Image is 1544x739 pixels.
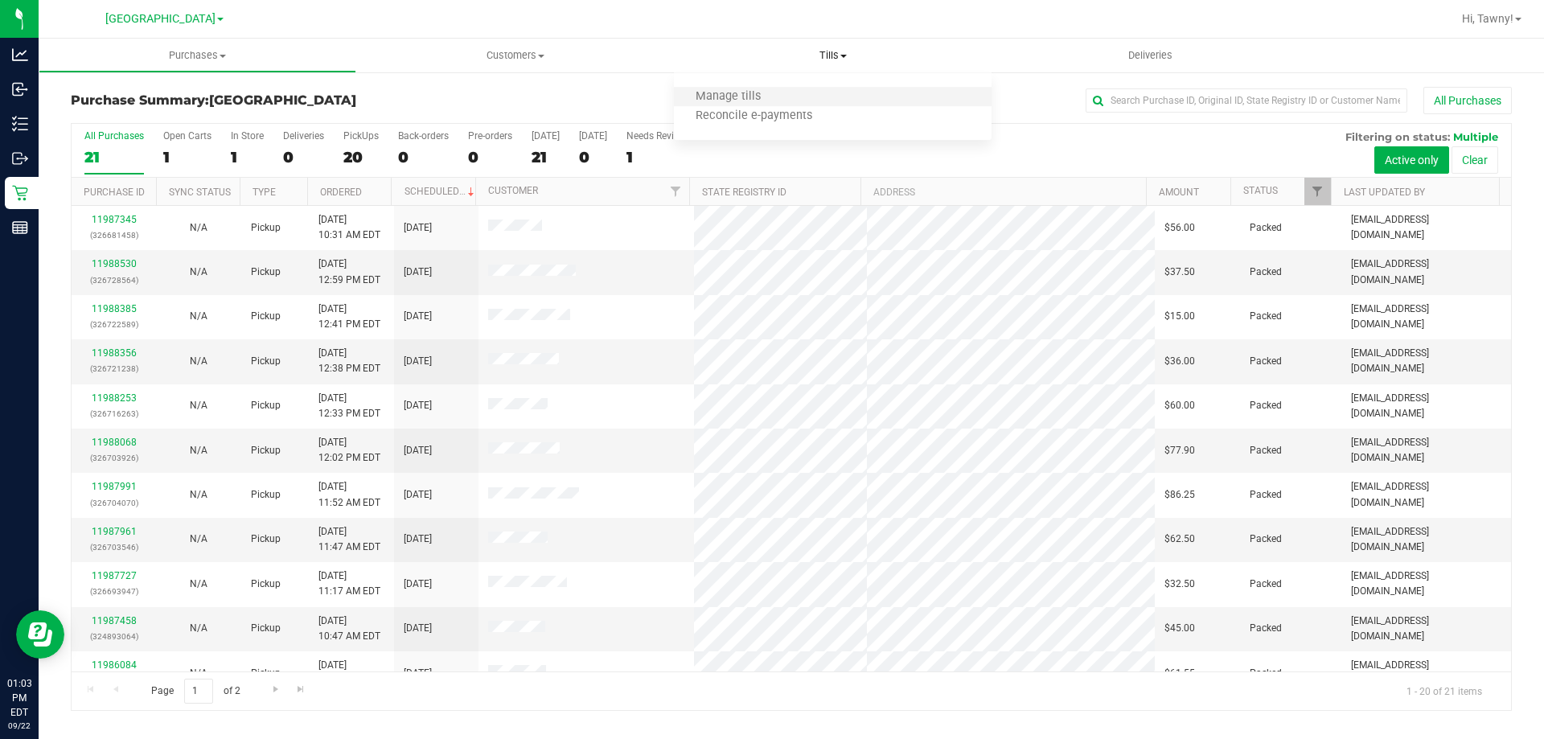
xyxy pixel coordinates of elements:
div: 0 [468,148,512,166]
a: Last Updated By [1344,187,1425,198]
button: N/A [190,577,207,592]
span: 1 - 20 of 21 items [1394,679,1495,703]
p: (326722589) [81,317,146,332]
button: N/A [190,487,207,503]
inline-svg: Outbound [12,150,28,166]
span: [DATE] [404,443,432,458]
span: [DATE] [404,265,432,280]
span: [DATE] 12:41 PM EDT [318,302,380,332]
span: Packed [1250,532,1282,547]
span: [EMAIL_ADDRESS][DOMAIN_NAME] [1351,391,1501,421]
span: Reconcile e-payments [674,109,834,123]
button: N/A [190,354,207,369]
span: Customers [357,48,673,63]
span: [DATE] [404,309,432,324]
span: [DATE] 12:33 PM EDT [318,391,380,421]
span: Pickup [251,309,281,324]
a: 11987991 [92,481,137,492]
span: Pickup [251,265,281,280]
span: [EMAIL_ADDRESS][DOMAIN_NAME] [1351,435,1501,466]
span: Manage tills [674,90,782,104]
a: 11987961 [92,526,137,537]
a: 11987458 [92,615,137,626]
span: Packed [1250,666,1282,681]
span: Packed [1250,398,1282,413]
a: 11986084 [92,659,137,671]
span: Not Applicable [190,533,207,544]
a: Go to the next page [264,679,287,700]
p: (326728564) [81,273,146,288]
span: Pickup [251,621,281,636]
a: 11988530 [92,258,137,269]
span: Packed [1250,220,1282,236]
span: [EMAIL_ADDRESS][DOMAIN_NAME] [1351,257,1501,287]
div: 0 [579,148,607,166]
inline-svg: Inventory [12,116,28,132]
span: [EMAIL_ADDRESS][DOMAIN_NAME] [1351,479,1501,510]
button: N/A [190,443,207,458]
button: Clear [1452,146,1498,174]
span: Pickup [251,532,281,547]
span: [EMAIL_ADDRESS][DOMAIN_NAME] [1351,569,1501,599]
span: [EMAIL_ADDRESS][DOMAIN_NAME] [1351,346,1501,376]
div: [DATE] [532,130,560,142]
span: Packed [1250,621,1282,636]
span: Packed [1250,309,1282,324]
a: Go to the last page [289,679,313,700]
span: Tills [674,48,992,63]
span: Not Applicable [190,266,207,277]
p: (326704070) [81,495,146,511]
span: [DATE] 8:46 AM EDT [318,658,375,688]
a: Customers [356,39,674,72]
span: [DATE] [404,220,432,236]
a: Purchase ID [84,187,145,198]
button: N/A [190,309,207,324]
span: Not Applicable [190,489,207,500]
span: Packed [1250,577,1282,592]
h3: Purchase Summary: [71,93,551,108]
a: Deliveries [992,39,1309,72]
a: Filter [1304,178,1331,205]
span: Pickup [251,354,281,369]
button: N/A [190,398,207,413]
span: Packed [1250,487,1282,503]
span: Pickup [251,398,281,413]
a: Filter [663,178,689,205]
p: (326721238) [81,361,146,376]
span: $15.00 [1164,309,1195,324]
div: Needs Review [626,130,686,142]
p: (326703926) [81,450,146,466]
div: Open Carts [163,130,211,142]
span: [DATE] [404,577,432,592]
span: [EMAIL_ADDRESS][DOMAIN_NAME] [1351,524,1501,555]
div: 21 [84,148,144,166]
span: [GEOGRAPHIC_DATA] [209,92,356,108]
p: (326703546) [81,540,146,555]
span: Packed [1250,443,1282,458]
a: Status [1243,185,1278,196]
span: $36.00 [1164,354,1195,369]
button: N/A [190,666,207,681]
div: 20 [343,148,379,166]
div: 1 [626,148,686,166]
span: [DATE] 11:17 AM EDT [318,569,380,599]
a: Purchases [39,39,356,72]
div: 0 [398,148,449,166]
span: Packed [1250,354,1282,369]
span: Not Applicable [190,355,207,367]
a: 11988068 [92,437,137,448]
span: [DATE] [404,666,432,681]
span: $77.90 [1164,443,1195,458]
span: $61.55 [1164,666,1195,681]
span: $37.50 [1164,265,1195,280]
p: (326681458) [81,228,146,243]
span: Not Applicable [190,445,207,456]
span: [DATE] [404,354,432,369]
div: [DATE] [579,130,607,142]
span: [EMAIL_ADDRESS][DOMAIN_NAME] [1351,658,1501,688]
button: Active only [1374,146,1449,174]
div: Pre-orders [468,130,512,142]
span: Not Applicable [190,578,207,589]
inline-svg: Reports [12,220,28,236]
span: [DATE] 12:38 PM EDT [318,346,380,376]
